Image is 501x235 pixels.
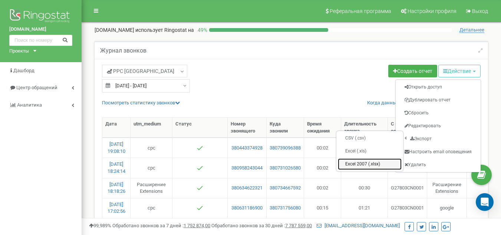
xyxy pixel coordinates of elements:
span: Настройки профиля [408,8,456,14]
a: 380734667592 [270,185,301,192]
a: Экспорт [397,133,479,145]
td: Расширение Extensions [427,178,467,198]
a: Когда данные могут отличаться от других систем [367,100,479,107]
a: 380958243044 [231,165,263,172]
img: Отвечен [197,205,203,211]
a: 380739096388 [270,145,301,152]
p: [DOMAIN_NAME] [95,26,194,34]
a: Удалить [397,159,479,171]
span: Дашборд [13,68,34,73]
td: 00:02 [304,138,341,158]
th: Номер звонящего [228,118,267,138]
a: Редактировать [397,120,479,132]
a: [DATE] 18:24:14 [108,161,125,174]
button: Действие [438,65,481,77]
h5: Журнал звонков [100,47,146,54]
a: 380731756080 [270,205,301,212]
img: Отвечен [197,185,203,191]
th: Куда звонили [267,118,304,138]
td: Расширение Extensions [131,178,172,198]
a: Excel (.xls) [338,145,402,157]
a: Посмотреть cтатистику звонков [102,100,180,105]
a: [DOMAIN_NAME] [9,26,72,33]
td: 01:21 [341,198,388,218]
span: Обработано звонков за 30 дней : [211,223,312,228]
a: 380731026580 [270,165,301,172]
span: PPC [GEOGRAPHIC_DATA] [107,67,174,75]
u: 7 787 559,00 [285,223,312,228]
img: Отвечен [197,145,203,151]
a: [DATE] 17:02:56 [108,202,125,214]
th: Длительность звонка [341,118,388,138]
td: cpc [131,198,172,218]
span: Выход [472,8,488,14]
th: Статус [172,118,228,138]
img: Отвечен [197,165,203,171]
div: Open Intercom Messenger [476,193,494,211]
img: Ringostat logo [9,7,72,26]
a: Сбросить [397,107,479,119]
td: G27803CN0001 [388,198,427,218]
span: 99,989% [89,223,111,228]
u: 1 752 874,00 [184,223,210,228]
span: Детальнее [459,27,484,33]
a: Дублировать отчет [397,94,479,106]
th: Время ожидания [304,118,341,138]
a: 380631186900 [231,205,263,212]
a: PPC [GEOGRAPHIC_DATA] [102,65,187,77]
a: Создать отчет [388,65,437,77]
a: 380634622321 [231,185,263,192]
td: G27803CN0001 [388,178,427,198]
a: Excel 2007 (.xlsx) [338,158,402,170]
th: С кем соединено [388,118,427,138]
span: использует Ringostat на [135,27,194,33]
a: Открыть доступ [397,81,479,93]
td: cpc [131,138,172,158]
td: cpc [131,158,172,178]
span: Аналитика [17,102,42,108]
div: Проекты [9,48,29,55]
input: Поиск по номеру [9,35,72,46]
th: Дата [102,118,131,138]
span: Обработано звонков за 7 дней : [112,223,210,228]
span: Реферальная программа [330,8,391,14]
a: CSV (.csv) [338,132,402,144]
a: [DATE] 18:18:26 [108,182,125,194]
td: 00:15 [304,198,341,218]
a: Настроить email оповещения [397,146,479,158]
a: 380443374928 [231,145,263,152]
a: [DATE] 19:08:10 [108,141,125,154]
td: 00:02 [304,178,341,198]
p: 49 % [194,26,209,34]
td: 00:02 [304,158,341,178]
td: 00:30 [341,178,388,198]
a: [EMAIL_ADDRESS][DOMAIN_NAME] [317,223,400,228]
th: utm_medium [131,118,172,138]
td: google [427,198,467,218]
span: Центр обращений [16,85,57,90]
